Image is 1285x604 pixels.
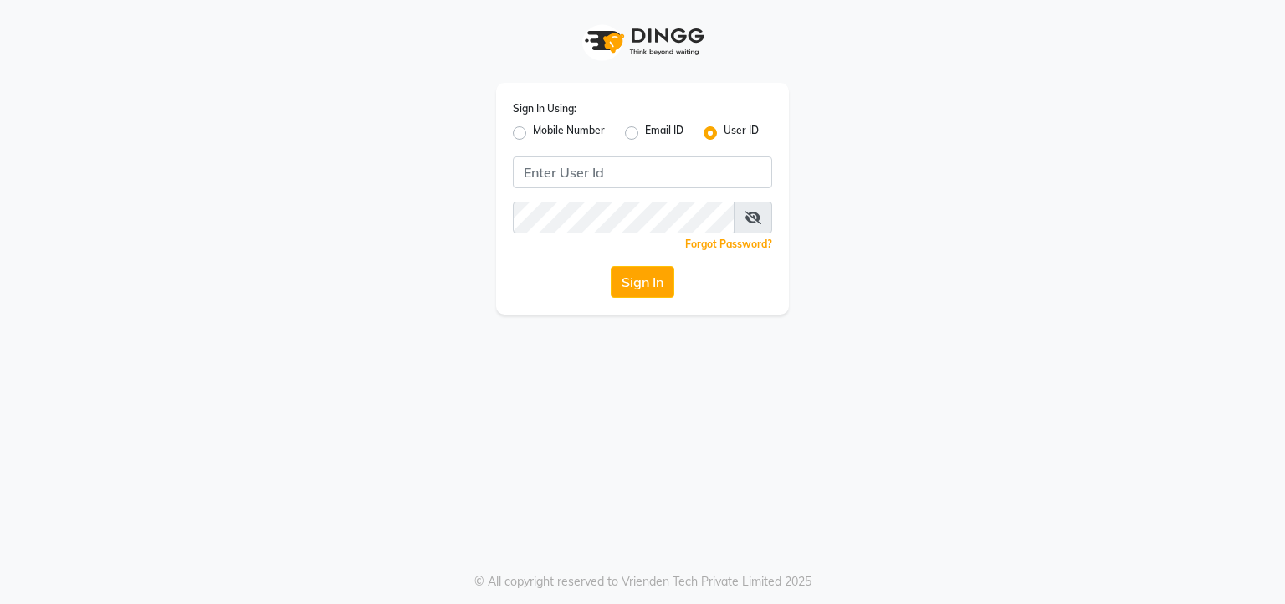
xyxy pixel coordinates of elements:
[513,101,576,116] label: Sign In Using:
[513,156,772,188] input: Username
[533,123,605,143] label: Mobile Number
[576,17,709,66] img: logo1.svg
[724,123,759,143] label: User ID
[611,266,674,298] button: Sign In
[513,202,735,233] input: Username
[645,123,683,143] label: Email ID
[685,238,772,250] a: Forgot Password?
